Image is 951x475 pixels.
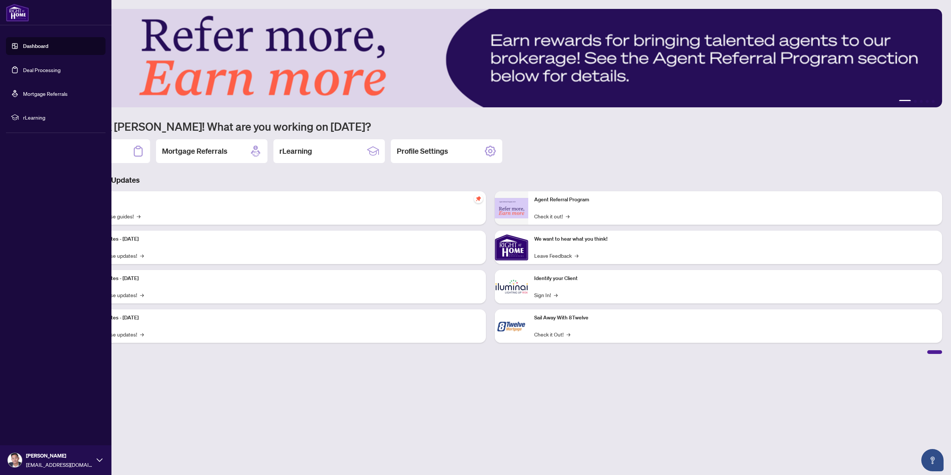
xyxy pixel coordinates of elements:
[6,4,29,22] img: logo
[534,196,936,204] p: Agent Referral Program
[575,251,578,260] span: →
[932,100,935,103] button: 5
[23,113,100,121] span: rLearning
[567,330,570,338] span: →
[78,274,480,283] p: Platform Updates - [DATE]
[23,66,61,73] a: Deal Processing
[921,449,944,471] button: Open asap
[162,146,227,156] h2: Mortgage Referrals
[534,212,569,220] a: Check it out!→
[926,100,929,103] button: 4
[279,146,312,156] h2: rLearning
[26,452,93,460] span: [PERSON_NAME]
[397,146,448,156] h2: Profile Settings
[495,231,528,264] img: We want to hear what you think!
[8,453,22,467] img: Profile Icon
[140,251,144,260] span: →
[899,100,911,103] button: 1
[78,314,480,322] p: Platform Updates - [DATE]
[495,198,528,218] img: Agent Referral Program
[495,270,528,303] img: Identify your Client
[137,212,140,220] span: →
[140,330,144,338] span: →
[78,196,480,204] p: Self-Help
[534,314,936,322] p: Sail Away With 8Twelve
[534,291,558,299] a: Sign In!→
[495,309,528,343] img: Sail Away With 8Twelve
[534,251,578,260] a: Leave Feedback→
[566,212,569,220] span: →
[39,175,942,185] h3: Brokerage & Industry Updates
[534,330,570,338] a: Check it Out!→
[914,100,917,103] button: 2
[534,274,936,283] p: Identify your Client
[26,461,93,469] span: [EMAIL_ADDRESS][DOMAIN_NAME]
[39,119,942,133] h1: Welcome back [PERSON_NAME]! What are you working on [DATE]?
[78,235,480,243] p: Platform Updates - [DATE]
[474,194,483,203] span: pushpin
[140,291,144,299] span: →
[23,90,68,97] a: Mortgage Referrals
[554,291,558,299] span: →
[39,9,942,107] img: Slide 0
[534,235,936,243] p: We want to hear what you think!
[920,100,923,103] button: 3
[23,43,48,49] a: Dashboard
